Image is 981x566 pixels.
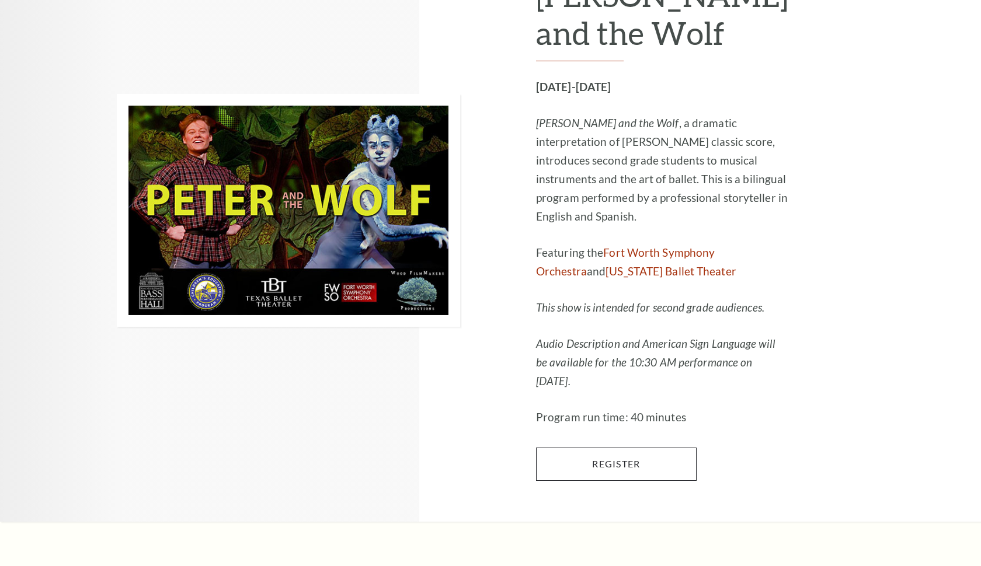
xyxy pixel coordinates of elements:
[536,337,775,387] em: Audio Description and American Sign Language will be available for the 10:30 AM performance on [D...
[536,246,715,278] a: Fort Worth Symphony Orchestra
[536,448,697,480] a: Register
[536,80,611,93] strong: [DATE]-[DATE]
[536,116,679,130] em: [PERSON_NAME] and the Wolf
[536,243,788,281] p: Featuring the and
[536,301,764,314] em: This show is intended for second grade audiences.
[536,114,788,226] p: , a dramatic interpretation of [PERSON_NAME] classic score, introduces second grade students to m...
[536,408,788,427] p: Program run time: 40 minutes
[606,264,736,278] a: [US_STATE] Ballet Theater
